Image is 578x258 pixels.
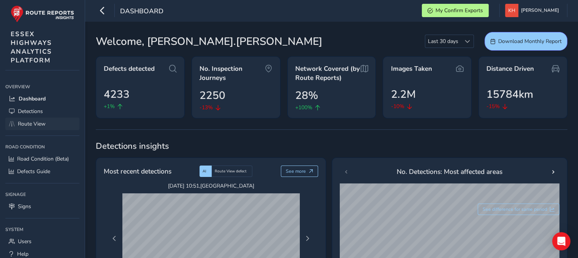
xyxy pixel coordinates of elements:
span: ESSEX HIGHWAYS ANALYTICS PLATFORM [11,30,52,65]
img: diamond-layout [505,4,518,17]
span: Welcome, [PERSON_NAME].[PERSON_NAME] [96,33,322,49]
button: Next Page [302,233,313,244]
span: Dashboard [19,95,46,102]
span: Detections [18,108,43,115]
span: Last 30 days [425,35,461,48]
div: Route View defect [212,166,252,177]
span: 28% [295,88,318,104]
span: [PERSON_NAME] [521,4,559,17]
button: [PERSON_NAME] [505,4,562,17]
a: Defects Guide [5,165,79,178]
div: System [5,224,79,235]
span: +1% [104,102,115,110]
span: Dashboard [120,6,163,17]
div: Signage [5,189,79,200]
span: [DATE] 10:51 , [GEOGRAPHIC_DATA] [122,182,299,190]
span: Download Monthly Report [498,38,562,45]
span: 2.2M [391,86,415,102]
span: 4233 [104,86,130,102]
a: Signs [5,200,79,213]
span: My Confirm Exports [435,7,483,14]
span: See difference for same period [483,206,547,212]
a: Users [5,235,79,248]
div: Open Intercom Messenger [552,232,570,250]
span: Users [18,238,32,245]
span: Detections insights [96,140,567,152]
span: -10% [391,102,404,110]
div: AI [200,166,212,177]
span: Route View defect [215,169,247,174]
span: No. Inspection Journeys [200,64,265,82]
span: AI [203,169,206,174]
button: My Confirm Exports [422,4,489,17]
img: rr logo [11,5,74,22]
span: Distance Driven [486,64,534,73]
button: Download Monthly Report [485,32,567,51]
span: Defects Guide [17,168,50,175]
span: No. Detections: Most affected areas [397,167,502,177]
span: Images Taken [391,64,432,73]
div: Road Condition [5,141,79,153]
span: Defects detected [104,64,155,73]
span: Most recent detections [104,166,171,176]
button: See difference for same period [478,204,560,215]
span: Signs [18,203,31,210]
span: +100% [295,104,312,111]
a: Dashboard [5,92,79,105]
span: 2250 [200,88,225,104]
span: 15784km [486,86,533,102]
button: Previous Page [109,233,120,244]
a: Road Condition (Beta) [5,153,79,165]
span: -15% [486,102,500,110]
a: Detections [5,105,79,118]
span: See more [286,168,306,174]
span: Network Covered (by Route Reports) [295,64,361,82]
button: See more [281,166,318,177]
span: Help [17,250,29,258]
div: Overview [5,81,79,92]
span: -13% [200,104,213,111]
a: Route View [5,118,79,130]
span: Road Condition (Beta) [17,155,69,162]
span: Route View [18,120,46,127]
